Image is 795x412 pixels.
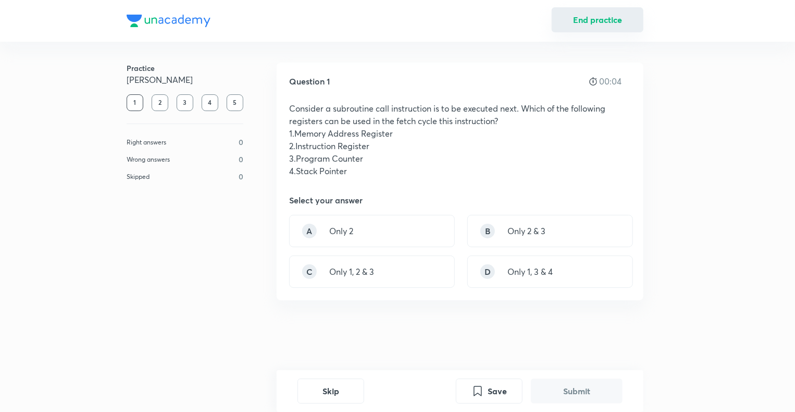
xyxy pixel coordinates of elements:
[289,152,631,165] p: 3.Program Counter
[127,155,170,164] p: Wrong answers
[297,379,364,404] button: Skip
[289,194,363,207] h5: Select your answer
[289,140,631,152] p: 2.Instruction Register
[127,172,150,181] p: Skipped
[127,15,210,27] img: Company Logo
[552,7,643,32] button: End practice
[302,264,317,279] div: C
[239,154,243,165] p: 0
[507,265,553,278] p: Only 1, 3 & 4
[480,224,495,238] div: B
[202,94,218,111] div: 4
[456,379,523,404] button: Save
[289,75,330,88] h5: Question 1
[152,94,168,111] div: 2
[127,63,243,74] h6: Practice
[329,225,353,237] p: Only 2
[589,77,631,86] div: 00:04
[239,137,243,148] p: 0
[507,225,545,237] p: Only 2 & 3
[531,379,623,404] button: Submit
[289,165,631,177] p: 4.Stack Pointer
[589,77,597,86] img: stopwatch icon
[177,94,193,111] div: 3
[127,74,243,86] h5: [PERSON_NAME]
[480,264,495,279] div: D
[329,265,374,278] p: Only 1, 2 & 3
[127,94,143,111] div: 1
[289,102,631,127] p: Consider a subroutine call instruction is to be executed next. Which of the following registers c...
[239,171,243,182] p: 0
[127,138,166,147] p: Right answers
[302,224,317,238] div: A
[289,127,631,140] p: 1.Memory Address Register
[227,94,243,111] div: 5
